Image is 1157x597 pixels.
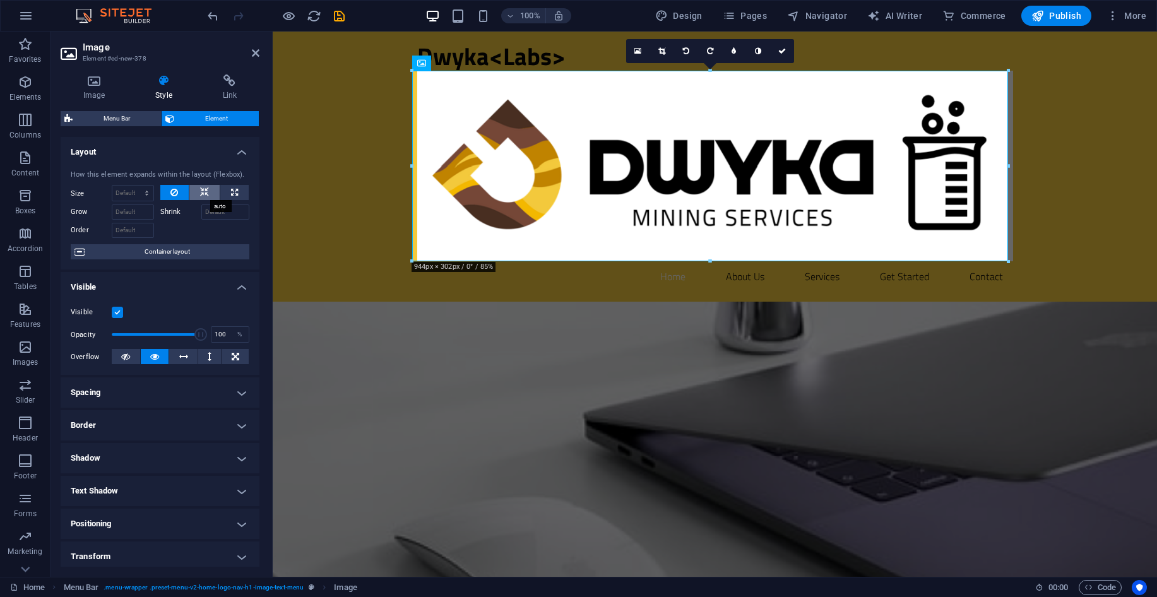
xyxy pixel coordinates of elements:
nav: breadcrumb [64,580,357,595]
button: Pages [718,6,772,26]
mark: auto [210,200,232,212]
i: On resize automatically adjust zoom level to fit chosen device. [553,10,564,21]
a: Rotate left 90° [674,39,698,63]
h4: Border [61,410,259,440]
span: Click to select. Double-click to edit [64,580,99,595]
p: Slider [16,395,35,405]
p: Columns [9,130,41,140]
h4: Transform [61,541,259,572]
label: Grow [71,204,112,220]
p: Tables [14,281,37,292]
a: Rotate right 90° [698,39,722,63]
i: This element is a customizable preset [309,584,314,591]
h6: Session time [1035,580,1069,595]
p: Elements [9,92,42,102]
span: Click to select. Double-click to edit [334,580,357,595]
span: Commerce [942,9,1006,22]
a: Crop mode [650,39,674,63]
p: Footer [14,471,37,481]
span: More [1107,9,1146,22]
h4: Layout [61,137,259,160]
label: Shrink [160,204,201,220]
label: Overflow [71,350,112,365]
img: Editor Logo [73,8,167,23]
h4: Link [200,74,259,101]
p: Boxes [15,206,36,216]
span: 00 00 [1048,580,1068,595]
span: Design [655,9,703,22]
h4: Shadow [61,443,259,473]
span: AI Writer [867,9,922,22]
input: Default [112,204,154,220]
div: How this element expands within the layout (Flexbox). [71,170,249,180]
button: Usercentrics [1132,580,1147,595]
div: % [231,327,249,342]
span: Navigator [787,9,847,22]
p: Marketing [8,547,42,557]
a: Select files from the file manager, stock photos, or upload file(s) [626,39,650,63]
input: Default [112,223,154,238]
button: Navigator [782,6,852,26]
h6: 100% [520,8,540,23]
a: Blur [722,39,746,63]
h3: Element #ed-new-378 [83,53,234,64]
button: 100% [501,8,546,23]
p: Favorites [9,54,41,64]
h2: Image [83,42,259,53]
span: : [1057,582,1059,592]
h4: Style [133,74,199,101]
span: Publish [1031,9,1081,22]
button: Design [650,6,708,26]
h4: Text Shadow [61,476,259,506]
button: save [331,8,347,23]
button: Menu Bar [61,111,161,126]
span: Pages [723,9,767,22]
a: Click to cancel selection. Double-click to open Pages [10,580,45,595]
span: Element [178,111,255,126]
p: Features [10,319,40,329]
i: Save (Ctrl+S) [332,9,347,23]
label: Visible [71,305,112,320]
button: Element [162,111,259,126]
a: Confirm ( Ctrl ⏎ ) [770,39,794,63]
input: Default [201,204,250,220]
p: Accordion [8,244,43,254]
i: Reload page [307,9,321,23]
button: AI Writer [862,6,927,26]
button: Code [1079,580,1122,595]
label: Opacity [71,331,112,338]
button: reload [306,8,321,23]
span: . menu-wrapper .preset-menu-v2-home-logo-nav-h1-image-text-menu [104,580,304,595]
button: Click here to leave preview mode and continue editing [281,8,296,23]
button: undo [205,8,220,23]
h4: Image [61,74,133,101]
span: Container layout [88,244,246,259]
h4: Visible [61,272,259,295]
span: Menu Bar [76,111,157,126]
a: Greyscale [746,39,770,63]
button: Container layout [71,244,249,259]
p: Content [11,168,39,178]
button: Publish [1021,6,1091,26]
div: Design (Ctrl+Alt+Y) [650,6,708,26]
h4: Positioning [61,509,259,539]
label: Size [71,190,112,197]
span: Code [1084,580,1116,595]
button: More [1101,6,1151,26]
p: Forms [14,509,37,519]
h4: Spacing [61,377,259,408]
p: Header [13,433,38,443]
label: Order [71,223,112,238]
i: Undo: Change image (Ctrl+Z) [206,9,220,23]
p: Images [13,357,39,367]
button: Commerce [937,6,1011,26]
